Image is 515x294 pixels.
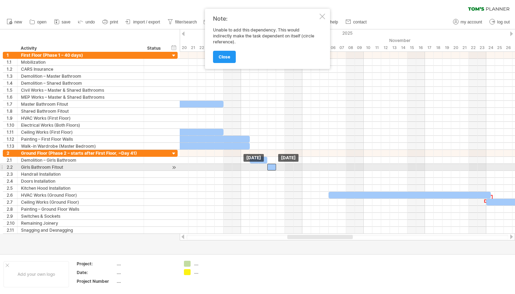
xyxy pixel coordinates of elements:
div: Project: [77,261,115,267]
a: import / export [124,17,162,27]
a: my account [451,17,484,27]
div: 1.8 [7,108,17,114]
div: Monday, 24 November 2025 [486,44,495,51]
div: Doors Installation [21,178,140,184]
div: Civil Works – Master & Shared Bathrooms [21,87,140,93]
div: 1.9 [7,115,17,121]
a: log out [488,17,512,27]
div: 1.11 [7,129,17,135]
div: Saturday, 8 November 2025 [346,44,355,51]
a: print [101,17,120,27]
div: Thursday, 13 November 2025 [390,44,399,51]
div: Project Number [77,278,115,284]
div: Friday, 21 November 2025 [460,44,469,51]
div: MEP Works – Master & Shared Bathrooms [21,94,140,100]
div: Demolition – Shared Bathroom [21,80,140,86]
div: Snagging and Desnagging [21,227,140,233]
div: Saturday, 22 November 2025 [469,44,478,51]
div: Monday, 20 October 2025 [180,44,188,51]
span: new [14,20,22,24]
div: Sunday, 9 November 2025 [355,44,364,51]
div: Tuesday, 21 October 2025 [188,44,197,51]
span: import / export [133,20,160,24]
div: Activity [21,45,140,52]
div: Girls Bathroom Fitout [21,164,140,170]
div: Walk-in Wardrobe (Master Bedroom) [21,143,140,149]
div: Date: [77,269,115,275]
div: 2.4 [7,178,17,184]
div: 2.5 [7,185,17,191]
div: 2.9 [7,213,17,219]
span: help [330,20,338,24]
div: 1.12 [7,136,17,142]
div: Thursday, 6 November 2025 [329,44,337,51]
div: .... [117,278,176,284]
div: Switches & Sockets [21,213,140,219]
div: 1.2 [7,66,17,72]
span: save [62,20,70,24]
div: Tuesday, 11 November 2025 [372,44,381,51]
a: new [5,17,24,27]
div: .... [117,261,176,267]
div: scroll to activity [171,164,177,171]
div: Mobilization [21,59,140,65]
div: [DATE] [243,154,264,162]
span: print [110,20,118,24]
div: Demolition – Girls Bathroom [21,157,140,163]
span: my account [461,20,482,24]
a: open [28,17,49,27]
div: Thursday, 20 November 2025 [451,44,460,51]
div: 2.8 [7,206,17,212]
div: CARS Insurance [21,66,140,72]
div: Ceiling Works (Ground Floor) [21,199,140,205]
div: Wednesday, 22 October 2025 [197,44,206,51]
div: Painting – Ground Floor Walls [21,206,140,212]
div: .... [117,269,176,275]
div: Handrail Installation [21,171,140,177]
a: undo [76,17,97,27]
a: navigator [202,17,231,27]
div: Add your own logo [4,261,69,287]
div: 1.10 [7,122,17,128]
div: 1.7 [7,101,17,107]
span: undo [85,20,95,24]
a: save [52,17,73,27]
div: Note: [213,15,318,22]
a: contact [344,17,369,27]
div: Monday, 17 November 2025 [425,44,434,51]
a: filter/search [166,17,199,27]
div: Wednesday, 12 November 2025 [381,44,390,51]
div: Friday, 14 November 2025 [399,44,407,51]
div: .... [194,269,232,275]
div: 2.3 [7,171,17,177]
div: Status [147,45,163,52]
div: Wednesday, 19 November 2025 [442,44,451,51]
div: 2.10 [7,220,17,226]
div: Kitchen Hood Installation [21,185,140,191]
span: filter/search [175,20,197,24]
span: close [219,54,230,59]
div: 1.5 [7,87,17,93]
div: Tuesday, 18 November 2025 [434,44,442,51]
div: 2.2 [7,164,17,170]
div: Electrical Works (Both Floors) [21,122,140,128]
div: Ground Floor (Phase 2 – starts after First Floor, ~Day 41) [21,150,140,156]
div: Tuesday, 25 November 2025 [495,44,504,51]
div: Saturday, 15 November 2025 [407,44,416,51]
span: open [37,20,47,24]
div: First Floor (Phase 1 – 40 days) [21,52,140,58]
a: close [213,51,236,63]
div: [DATE] [278,154,298,162]
span: contact [353,20,367,24]
div: 2.7 [7,199,17,205]
div: 1.13 [7,143,17,149]
div: Ceiling Works (First Floor) [21,129,140,135]
div: 2.1 [7,157,17,163]
div: 1.3 [7,73,17,79]
div: Wednesday, 26 November 2025 [504,44,513,51]
div: Remaining Joinery [21,220,140,226]
div: 2 [7,150,17,156]
a: help [321,17,340,27]
div: Demolition – Master Bathroom [21,73,140,79]
div: 2.6 [7,192,17,198]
